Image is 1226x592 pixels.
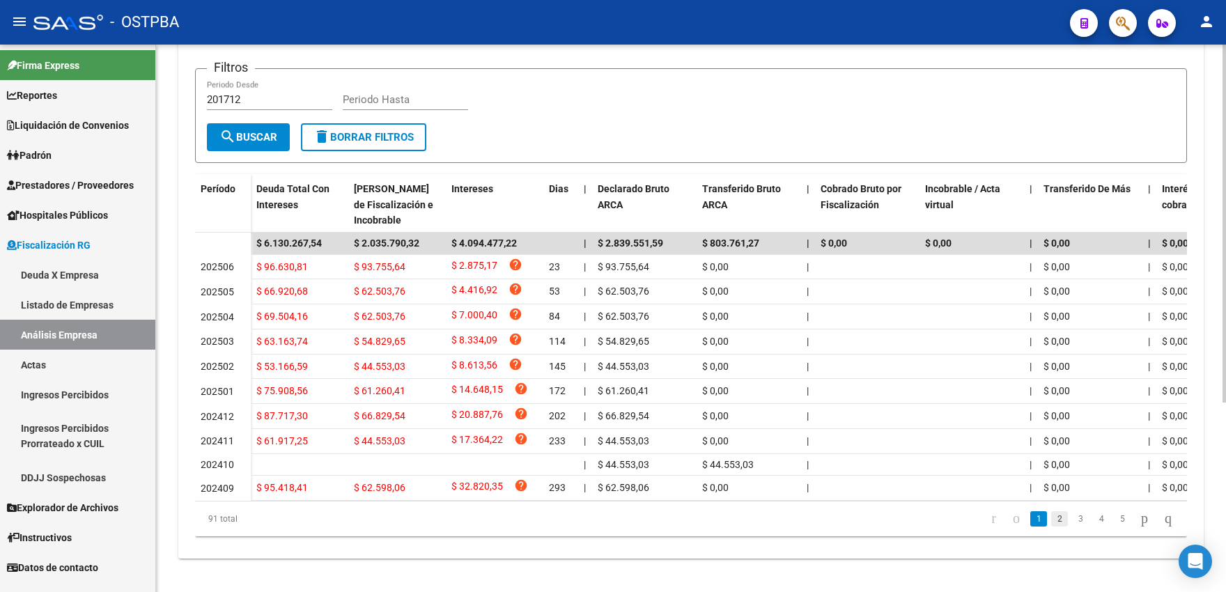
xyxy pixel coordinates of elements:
[509,258,522,272] i: help
[1030,435,1032,446] span: |
[702,459,754,470] span: $ 44.553,03
[584,385,586,396] span: |
[584,459,586,470] span: |
[207,123,290,151] button: Buscar
[1091,507,1112,531] li: page 4
[207,58,255,77] h3: Filtros
[7,58,79,73] span: Firma Express
[256,410,308,421] span: $ 87.717,30
[256,237,322,249] span: $ 6.130.267,54
[1114,511,1131,527] a: 5
[354,237,419,249] span: $ 2.035.790,32
[451,332,497,351] span: $ 8.334,09
[1030,459,1032,470] span: |
[1162,459,1188,470] span: $ 0,00
[1148,286,1150,297] span: |
[702,286,729,297] span: $ 0,00
[1030,361,1032,372] span: |
[301,123,426,151] button: Borrar Filtros
[598,361,649,372] span: $ 44.553,03
[201,286,234,297] span: 202505
[7,148,52,163] span: Padrón
[1030,482,1032,493] span: |
[598,482,649,493] span: $ 62.598,06
[598,410,649,421] span: $ 66.829,54
[219,128,236,145] mat-icon: search
[584,482,586,493] span: |
[549,311,560,322] span: 84
[549,435,566,446] span: 233
[1043,410,1070,421] span: $ 0,00
[919,174,1024,235] datatable-header-cell: Incobrable / Acta virtual
[1030,410,1032,421] span: |
[598,286,649,297] span: $ 62.503,76
[985,511,1002,527] a: go to first page
[598,261,649,272] span: $ 93.755,64
[702,261,729,272] span: $ 0,00
[584,435,586,446] span: |
[1043,459,1070,470] span: $ 0,00
[1030,311,1032,322] span: |
[1030,286,1032,297] span: |
[807,482,809,493] span: |
[354,336,405,347] span: $ 54.829,65
[354,183,433,226] span: [PERSON_NAME] de Fiscalización e Incobrable
[584,261,586,272] span: |
[256,435,308,446] span: $ 61.917,25
[11,13,28,30] mat-icon: menu
[354,435,405,446] span: $ 44.553,03
[549,385,566,396] span: 172
[1038,174,1142,235] datatable-header-cell: Transferido De Más
[7,530,72,545] span: Instructivos
[702,410,729,421] span: $ 0,00
[702,336,729,347] span: $ 0,00
[1162,361,1188,372] span: $ 0,00
[815,174,919,235] datatable-header-cell: Cobrado Bruto por Fiscalización
[348,174,446,235] datatable-header-cell: Deuda Bruta Neto de Fiscalización e Incobrable
[251,174,348,235] datatable-header-cell: Deuda Total Con Intereses
[1162,286,1188,297] span: $ 0,00
[584,361,586,372] span: |
[584,286,586,297] span: |
[598,435,649,446] span: $ 44.553,03
[1070,507,1091,531] li: page 3
[1030,336,1032,347] span: |
[509,307,522,321] i: help
[584,183,587,194] span: |
[256,482,308,493] span: $ 95.418,41
[451,282,497,301] span: $ 4.416,92
[807,183,809,194] span: |
[256,336,308,347] span: $ 63.163,74
[1162,336,1188,347] span: $ 0,00
[1162,435,1188,446] span: $ 0,00
[1158,511,1178,527] a: go to last page
[1043,482,1070,493] span: $ 0,00
[1043,435,1070,446] span: $ 0,00
[201,459,234,470] span: 202410
[807,336,809,347] span: |
[195,501,391,536] div: 91 total
[7,560,98,575] span: Datos de contacto
[514,407,528,421] i: help
[354,361,405,372] span: $ 44.553,03
[702,311,729,322] span: $ 0,00
[1093,511,1110,527] a: 4
[1043,361,1070,372] span: $ 0,00
[509,357,522,371] i: help
[514,382,528,396] i: help
[1030,511,1047,527] a: 1
[807,286,809,297] span: |
[543,174,578,235] datatable-header-cell: Dias
[1072,511,1089,527] a: 3
[578,174,592,235] datatable-header-cell: |
[1148,459,1150,470] span: |
[549,261,560,272] span: 23
[201,386,234,397] span: 202501
[256,261,308,272] span: $ 96.630,81
[195,174,251,233] datatable-header-cell: Período
[592,174,697,235] datatable-header-cell: Declarado Bruto ARCA
[1007,511,1026,527] a: go to previous page
[1148,237,1151,249] span: |
[1162,410,1188,421] span: $ 0,00
[1030,261,1032,272] span: |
